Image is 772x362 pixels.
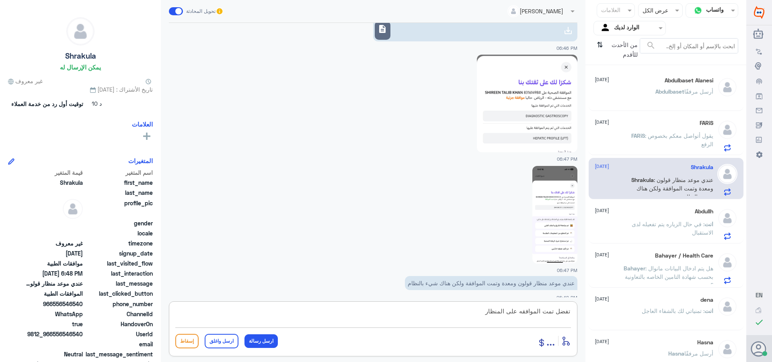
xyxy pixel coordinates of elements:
span: EN [756,291,763,299]
h5: Bahayer / Health Care [655,252,713,259]
h5: Hasna [697,339,713,346]
h5: Shrakula [65,51,96,61]
span: signup_date [84,249,153,258]
span: 2025-08-18T15:45:53.063Z [25,249,83,258]
img: 768244972454710.jpg [532,166,577,264]
span: [DATE] [595,119,609,126]
p: 18/8/2025, 6:48 PM [405,276,577,290]
span: Shrakula [25,178,83,187]
span: ChannelId [84,310,153,318]
span: last_message [84,279,153,288]
span: [DATE] [595,338,609,345]
img: defaultAdmin.png [717,252,737,272]
span: Shrakula [631,176,654,183]
span: last_clicked_button [84,289,153,298]
img: defaultAdmin.png [717,120,737,140]
span: UserId [84,330,153,338]
a: description [373,20,577,41]
span: [DATE] [595,207,609,214]
span: locale [84,229,153,237]
span: تاريخ الأشتراك : [DATE] [8,85,153,94]
span: توقيت أول رد من خدمة العملاء [11,100,83,108]
button: إسقاط [175,334,199,348]
span: ... [546,333,555,348]
span: [DATE] [595,163,609,170]
span: 2 [25,310,83,318]
h5: Abdullh [695,208,713,215]
img: yourInbox.svg [600,22,612,34]
h5: FARiS [700,120,713,127]
span: : عندي موعد منظار قولون ومعدة وتمت الموافقة ولكن هناك شيء بالنظام [636,176,713,200]
span: أرسل مرفقًا [684,350,713,357]
button: ارسل رسالة [244,334,278,348]
span: انت [704,307,713,314]
span: true [25,320,83,328]
span: 10 د [86,97,108,111]
span: اسم المتغير [84,168,153,177]
span: last_visited_flow [84,259,153,268]
span: عندي موعد منظار قولون ومعدة وتمت الموافقة ولكن هناك شيء بالنظام [25,279,83,288]
img: defaultAdmin.png [717,297,737,317]
span: FARiS [631,132,645,139]
div: العلامات [600,6,620,16]
span: 06:46 PM [556,45,577,51]
span: last_interaction [84,269,153,278]
h6: يمكن الإرسال له [60,63,101,71]
span: profile_pic [84,199,153,217]
h6: المتغيرات [128,157,153,164]
button: الصورة الشخصية [751,341,767,356]
span: first_name [84,178,153,187]
img: 1104422774429958.jpg [477,55,577,152]
i: check [754,317,764,327]
span: : في حال الزياره يتم تفعيله لدى الاستقبال [632,221,713,236]
span: انت [704,221,713,227]
span: last_message_sentiment [84,350,153,358]
span: Abdulbaset [655,88,684,95]
span: تحويل المحادثة [186,8,216,15]
span: last_name [84,188,153,197]
img: defaultAdmin.png [63,199,83,219]
span: قيمة المتغير [25,168,83,177]
span: من الأحدث للأقدم [606,38,640,61]
img: defaultAdmin.png [717,208,737,228]
span: Hasna [668,350,684,357]
span: null [25,229,83,237]
span: موافقات الطبية [25,259,83,268]
span: [DATE] [595,295,609,303]
img: defaultAdmin.png [717,339,737,359]
span: Bahayer [624,265,645,272]
button: search [646,39,656,52]
img: whatsapp.png [692,4,704,16]
span: email [84,340,153,348]
i: ⇅ [597,38,603,59]
span: HandoverOn [84,320,153,328]
span: غير معروف [8,77,43,85]
span: 9812_966556546540 [25,330,83,338]
span: 06:47 PM [557,156,577,162]
button: ... [546,332,555,350]
span: 0 [25,350,83,358]
img: defaultAdmin.png [717,164,737,184]
img: defaultAdmin.png [717,77,737,97]
h5: Shrakula [691,164,713,171]
span: غير معروف [25,239,83,247]
span: gender [84,219,153,227]
span: : تمنياتي لك بالشفاء العاجل [642,307,704,314]
h5: dena [700,297,713,303]
span: null [25,340,83,348]
span: 06:48 PM [556,295,577,300]
span: الموافقات الطبية [25,289,83,298]
h6: العلامات [132,121,153,128]
img: defaultAdmin.png [67,18,94,45]
span: phone_number [84,300,153,308]
img: Widebot Logo [754,6,764,19]
span: 06:47 PM [557,268,577,273]
h5: Abdulbaset Alanesi [665,77,713,84]
button: EN [756,291,763,299]
span: null [25,219,83,227]
input: ابحث بالإسم أو المكان أو إلخ.. [640,39,738,53]
span: [DATE] [595,76,609,83]
span: 966556546540 [25,300,83,308]
span: search [646,41,656,50]
button: ارسل واغلق [205,334,238,348]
